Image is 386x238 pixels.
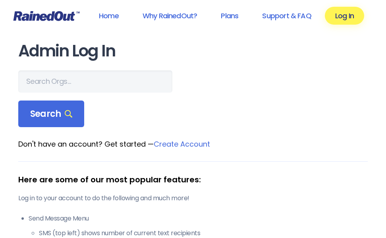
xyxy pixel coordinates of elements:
a: Home [89,7,129,25]
a: Why RainedOut? [132,7,208,25]
div: Search [18,101,84,128]
p: Log in to your account to do the following and much more! [18,193,368,203]
a: Log In [325,7,364,25]
input: Search Orgs… [18,70,172,93]
li: SMS (top left) shows number of current text recipients [39,228,368,238]
span: Search [30,108,72,120]
a: Plans [210,7,249,25]
h1: Admin Log In [18,42,368,60]
a: Support & FAQ [252,7,321,25]
a: Create Account [154,139,210,149]
div: Here are some of our most popular features: [18,174,368,186]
